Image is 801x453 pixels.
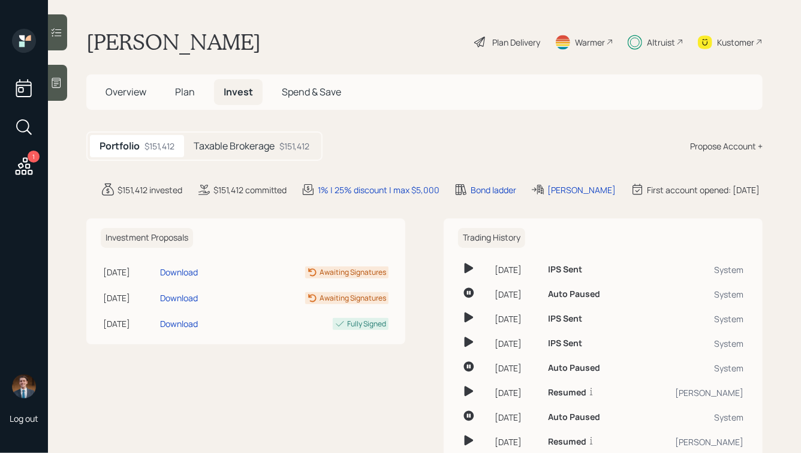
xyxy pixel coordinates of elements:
div: $151,412 [144,140,174,152]
div: [DATE] [495,288,538,301]
h6: Resumed [548,388,586,398]
div: Awaiting Signatures [320,293,386,304]
div: First account opened: [DATE] [647,184,760,196]
div: [PERSON_NAME] [639,436,743,448]
span: Overview [106,85,146,98]
div: [DATE] [495,263,538,276]
div: [DATE] [103,317,155,330]
h6: Auto Paused [548,363,600,373]
div: [DATE] [495,362,538,374]
div: $151,412 invested [118,184,182,196]
div: Propose Account + [690,140,763,152]
div: System [639,313,743,325]
div: System [639,362,743,374]
div: Fully Signed [347,319,386,329]
div: [PERSON_NAME] [547,184,616,196]
div: System [639,411,743,424]
h5: Taxable Brokerage [194,140,275,152]
h1: [PERSON_NAME] [86,29,261,55]
h6: IPS Sent [548,338,582,349]
div: System [639,337,743,350]
div: 1 [28,151,40,163]
h6: Investment Proposals [101,228,193,248]
div: $151,412 [279,140,309,152]
div: Download [160,266,198,278]
h6: IPS Sent [548,265,582,275]
div: [DATE] [495,411,538,424]
div: [DATE] [495,386,538,399]
span: Invest [224,85,253,98]
div: Awaiting Signatures [320,267,386,278]
div: System [639,263,743,276]
div: [DATE] [495,313,538,325]
div: [DATE] [103,266,155,278]
div: Download [160,317,198,330]
div: Log out [10,413,38,424]
h6: Trading History [458,228,525,248]
h6: Resumed [548,437,586,447]
span: Spend & Save [282,85,341,98]
div: Warmer [575,36,605,49]
div: Plan Delivery [492,36,540,49]
div: Bond ladder [471,184,516,196]
div: $151,412 committed [213,184,287,196]
h6: Auto Paused [548,289,600,299]
img: hunter_neumayer.jpg [12,374,36,398]
div: [PERSON_NAME] [639,386,743,399]
div: [DATE] [495,436,538,448]
span: Plan [175,85,195,98]
div: System [639,288,743,301]
div: Altruist [647,36,675,49]
h5: Portfolio [100,140,140,152]
div: Download [160,292,198,304]
h6: IPS Sent [548,314,582,324]
div: [DATE] [495,337,538,350]
h6: Auto Paused [548,412,600,422]
div: [DATE] [103,292,155,304]
div: 1% | 25% discount | max $5,000 [318,184,439,196]
div: Kustomer [717,36,754,49]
